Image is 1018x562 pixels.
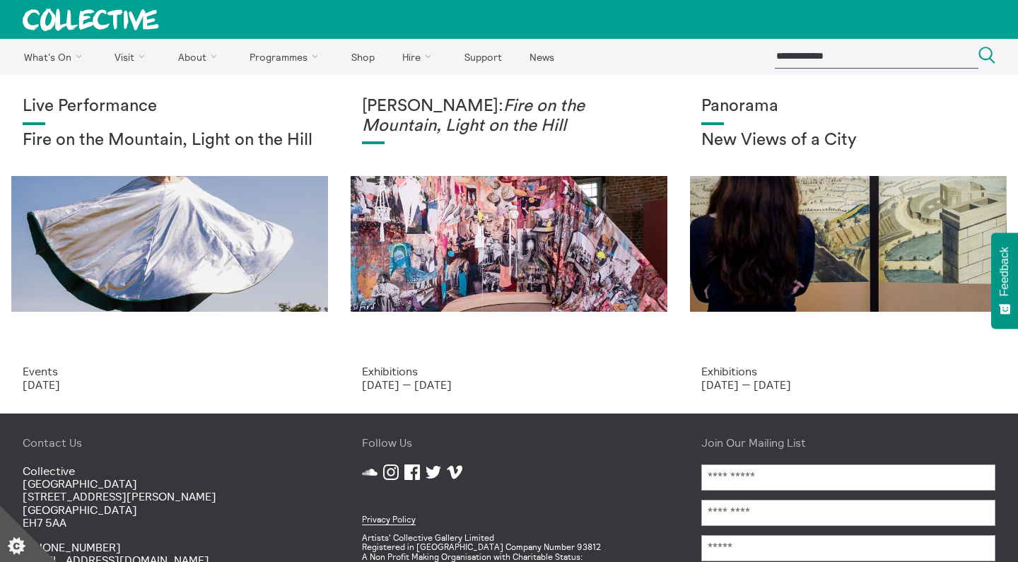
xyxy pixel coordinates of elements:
[165,39,235,74] a: About
[362,365,656,377] p: Exhibitions
[23,464,317,529] p: Collective [GEOGRAPHIC_DATA] [STREET_ADDRESS][PERSON_NAME] [GEOGRAPHIC_DATA] EH7 5AA
[339,74,679,414] a: Photo: Eoin Carey [PERSON_NAME]:Fire on the Mountain, Light on the Hill Exhibitions [DATE] — [DATE]
[679,74,1018,414] a: Collective Panorama June 2025 small file 8 Panorama New Views of a City Exhibitions [DATE] — [DATE]
[339,39,387,74] a: Shop
[517,39,566,74] a: News
[23,97,317,117] h1: Live Performance
[701,131,995,151] h2: New Views of a City
[701,436,995,449] h4: Join Our Mailing List
[23,436,317,449] h4: Contact Us
[11,39,100,74] a: What's On
[998,247,1011,296] span: Feedback
[701,97,995,117] h1: Panorama
[452,39,514,74] a: Support
[238,39,337,74] a: Programmes
[390,39,450,74] a: Hire
[362,436,656,449] h4: Follow Us
[701,378,995,391] p: [DATE] — [DATE]
[103,39,163,74] a: Visit
[991,233,1018,329] button: Feedback - Show survey
[701,365,995,377] p: Exhibitions
[362,378,656,391] p: [DATE] — [DATE]
[23,365,317,377] p: Events
[23,378,317,391] p: [DATE]
[362,97,656,136] h1: [PERSON_NAME]:
[362,514,416,525] a: Privacy Policy
[23,131,317,151] h2: Fire on the Mountain, Light on the Hill
[362,98,585,134] em: Fire on the Mountain, Light on the Hill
